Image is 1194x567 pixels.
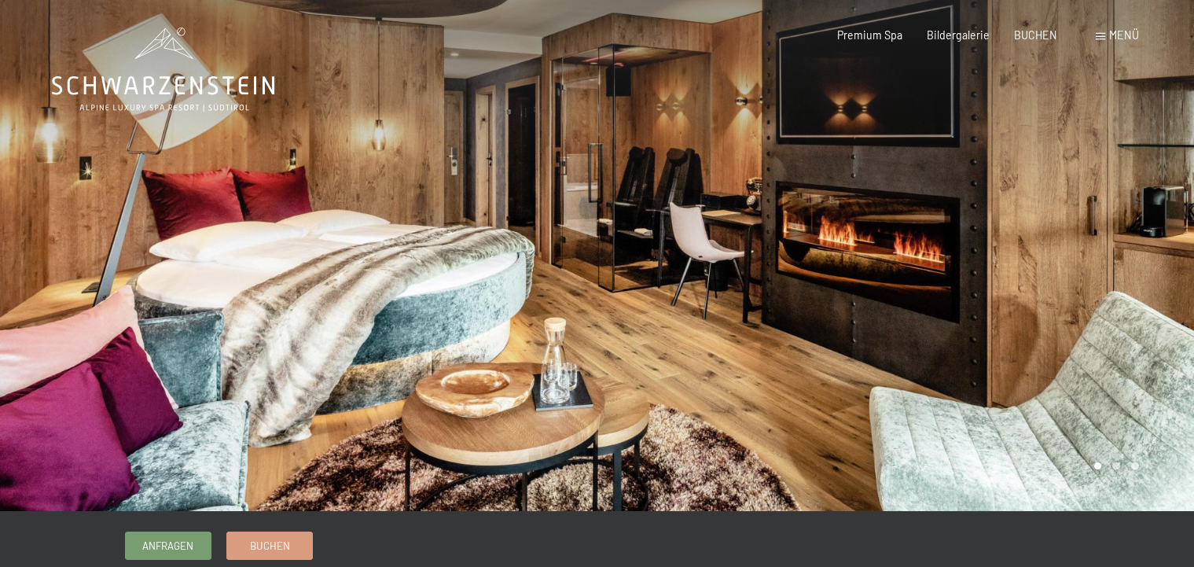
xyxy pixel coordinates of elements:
[250,539,290,553] span: Buchen
[927,28,990,42] a: Bildergalerie
[1014,28,1057,42] a: BUCHEN
[126,532,211,558] a: Anfragen
[227,532,312,558] a: Buchen
[837,28,902,42] a: Premium Spa
[1109,28,1139,42] span: Menü
[142,539,193,553] span: Anfragen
